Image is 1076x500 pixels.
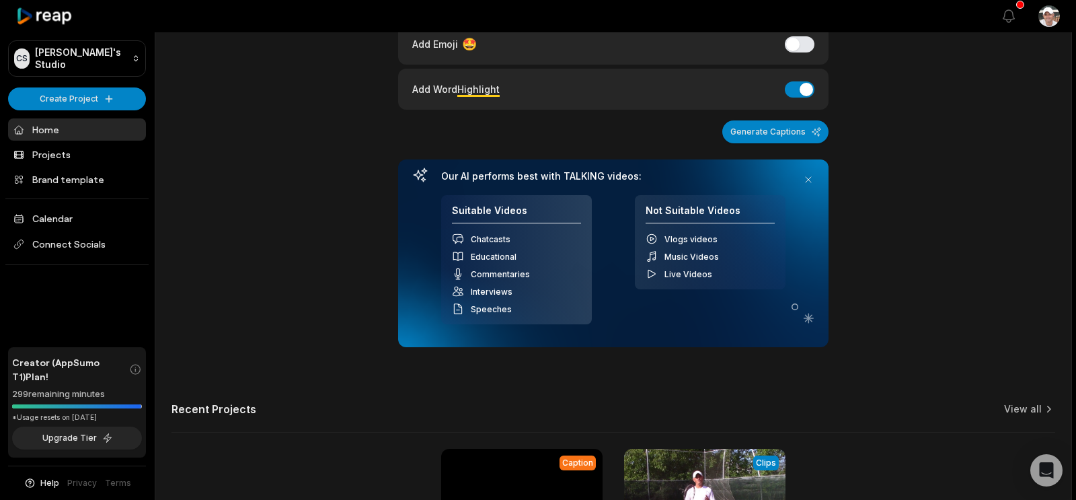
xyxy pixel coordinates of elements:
[471,252,516,262] span: Educational
[1030,454,1063,487] div: Open Intercom Messenger
[722,120,829,143] button: Generate Captions
[171,402,256,416] h2: Recent Projects
[412,80,500,98] div: Add Word
[457,83,500,95] span: Highlight
[67,477,97,489] a: Privacy
[664,252,719,262] span: Music Videos
[12,413,142,423] div: *Usage resets on [DATE]
[471,304,512,314] span: Speeches
[8,207,146,229] a: Calendar
[40,477,59,489] span: Help
[8,143,146,166] a: Projects
[471,269,530,279] span: Commentaries
[14,48,30,69] div: CS
[12,427,142,450] button: Upgrade Tier
[8,232,146,256] span: Connect Socials
[452,205,581,224] h4: Suitable Videos
[12,355,129,384] span: Creator (AppSumo T1) Plan!
[35,46,126,71] p: [PERSON_NAME]'s Studio
[8,168,146,190] a: Brand template
[664,269,712,279] span: Live Videos
[646,205,775,224] h4: Not Suitable Videos
[441,170,785,182] h3: Our AI performs best with TALKING videos:
[471,234,510,244] span: Chatcasts
[664,234,718,244] span: Vlogs videos
[8,87,146,110] button: Create Project
[8,118,146,141] a: Home
[1004,402,1042,416] a: View all
[12,388,142,401] div: 299 remaining minutes
[105,477,131,489] a: Terms
[24,477,59,489] button: Help
[412,37,458,51] span: Add Emoji
[471,287,512,297] span: Interviews
[462,35,477,53] span: 🤩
